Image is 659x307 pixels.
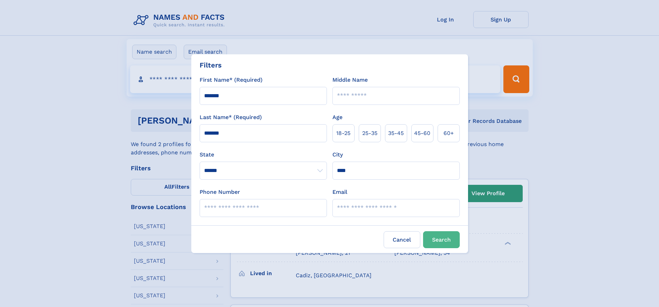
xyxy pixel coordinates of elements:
[200,113,262,121] label: Last Name* (Required)
[200,76,263,84] label: First Name* (Required)
[336,129,350,137] span: 18‑25
[362,129,377,137] span: 25‑35
[332,113,342,121] label: Age
[388,129,404,137] span: 35‑45
[443,129,454,137] span: 60+
[384,231,420,248] label: Cancel
[200,188,240,196] label: Phone Number
[200,151,327,159] label: State
[423,231,460,248] button: Search
[414,129,430,137] span: 45‑60
[332,76,368,84] label: Middle Name
[332,151,343,159] label: City
[200,60,222,70] div: Filters
[332,188,347,196] label: Email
